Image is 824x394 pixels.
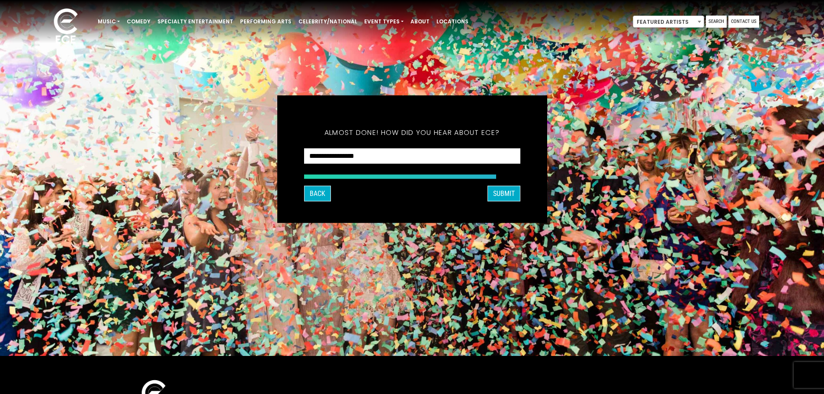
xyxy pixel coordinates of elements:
[304,117,520,148] h5: Almost done! How did you hear about ECE?
[706,16,727,28] a: Search
[44,6,87,48] img: ece_new_logo_whitev2-1.png
[633,16,704,28] span: Featured Artists
[633,16,704,28] span: Featured Artists
[295,14,361,29] a: Celebrity/National
[407,14,433,29] a: About
[487,186,520,201] button: SUBMIT
[433,14,472,29] a: Locations
[154,14,237,29] a: Specialty Entertainment
[123,14,154,29] a: Comedy
[304,186,331,201] button: Back
[728,16,759,28] a: Contact Us
[94,14,123,29] a: Music
[237,14,295,29] a: Performing Arts
[304,148,520,164] select: How did you hear about ECE
[361,14,407,29] a: Event Types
